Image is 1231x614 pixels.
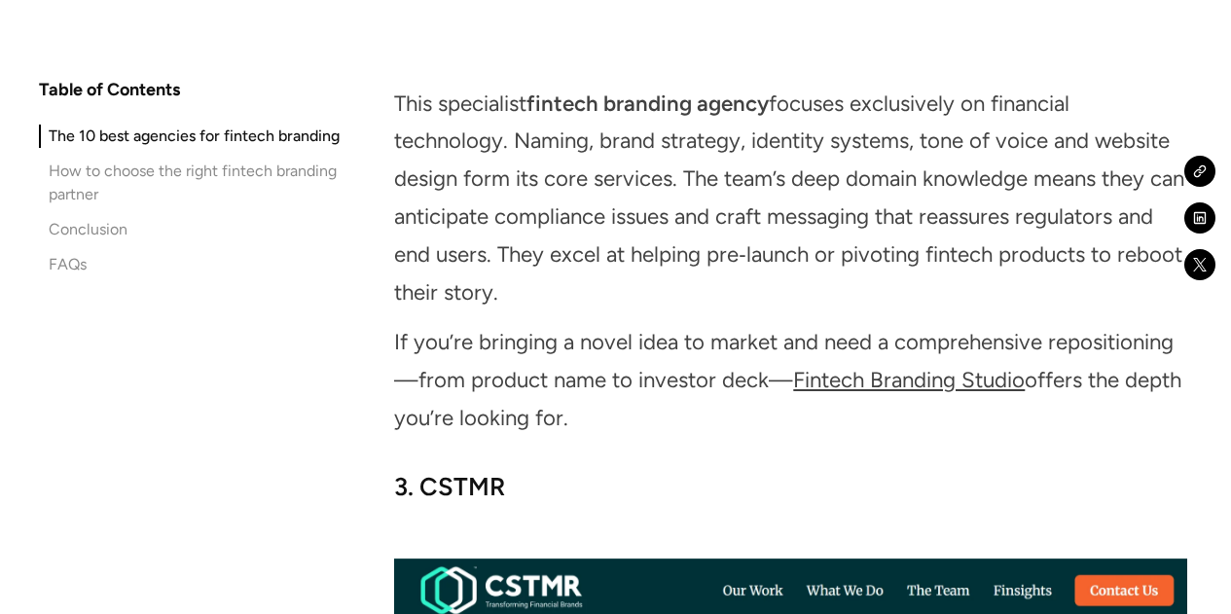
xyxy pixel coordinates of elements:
a: FAQs [39,253,346,276]
a: The 10 best agencies for fintech branding [39,125,346,148]
div: FAQs [49,253,87,276]
a: How to choose the right fintech branding partner [39,160,346,206]
div: Conclusion [49,218,127,241]
a: Fintech Branding Studio [793,367,1025,393]
strong: 3. CSTMR [394,472,505,501]
p: This specialist focuses exclusively on financial technology. Naming, brand strategy, identity sys... [394,86,1186,313]
div: The 10 best agencies for fintech branding [49,125,340,148]
strong: fintech branding agency [526,90,769,117]
div: How to choose the right fintech branding partner [49,160,346,206]
p: If you’re bringing a novel idea to market and need a comprehensive repositioning—from product nam... [394,324,1186,438]
a: Conclusion [39,218,346,241]
h4: Table of Contents [39,78,180,101]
